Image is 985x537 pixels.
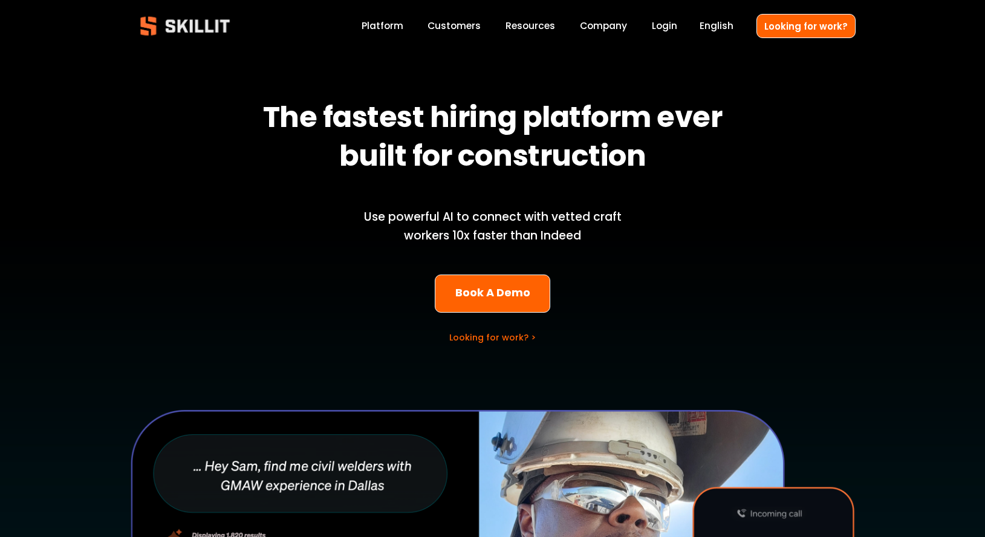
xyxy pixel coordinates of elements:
a: Company [580,18,627,34]
a: Book A Demo [435,275,550,313]
p: Use powerful AI to connect with vetted craft workers 10x faster than Indeed [343,208,642,245]
a: Looking for work? > [449,331,536,343]
a: Platform [362,18,403,34]
span: Resources [506,19,555,33]
a: Looking for work? [756,14,856,37]
a: folder dropdown [506,18,555,34]
a: Login [652,18,677,34]
strong: The fastest hiring platform ever built for construction [263,95,728,183]
a: Customers [427,18,481,34]
img: Skillit [130,8,240,44]
span: English [700,19,733,33]
div: language picker [700,18,733,34]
